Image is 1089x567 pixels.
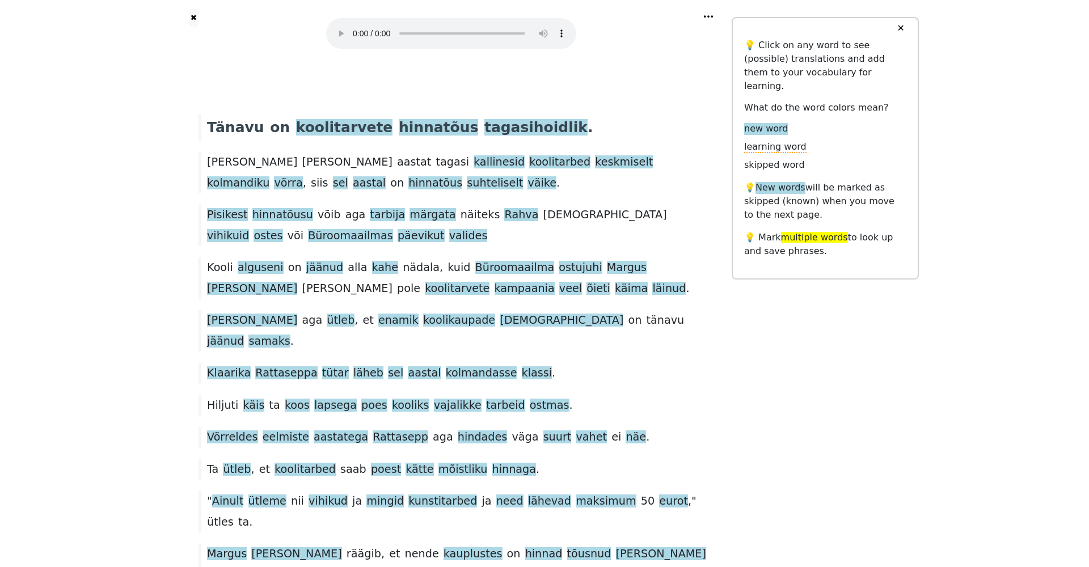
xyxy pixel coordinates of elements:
[314,399,357,413] span: lapsega
[288,261,302,274] span: on
[433,430,453,443] span: aga
[322,366,349,380] span: tütar
[251,547,341,561] span: [PERSON_NAME]
[458,430,508,445] span: hindades
[512,430,538,443] span: väga
[398,229,445,243] span: päevikut
[408,366,441,380] span: aastal
[744,159,805,171] span: skipped word
[628,314,642,327] span: on
[559,261,602,275] span: ostujuhi
[274,176,302,191] span: võrra
[436,155,469,168] span: tagasi
[567,547,611,561] span: tõusnud
[755,182,805,194] span: New words
[744,181,906,222] p: 💡 will be marked as skipped (known) when you move to the next page.
[527,176,556,191] span: väike
[495,282,555,296] span: kampaania
[248,335,290,349] span: samaks
[207,261,233,274] span: Kooli
[207,399,238,412] span: Hiljuti
[370,208,405,222] span: tarbija
[189,9,199,27] a: ✖
[552,366,555,380] span: .
[647,314,685,327] span: tänavu
[744,39,906,93] p: 💡 Click on any word to see (possible) translations and add them to your vocabulary for learning.
[288,229,303,242] span: või
[492,463,537,477] span: hinnaga
[688,494,697,509] span: ,"
[348,261,367,274] span: alla
[484,119,588,137] span: tagasihoidlik
[504,208,538,222] span: Rahva
[207,335,244,349] span: jäänud
[373,430,428,445] span: Rattasepp
[353,366,383,380] span: läheb
[595,155,653,170] span: keskmiselt
[243,399,265,413] span: käis
[366,494,404,509] span: mingid
[347,547,381,560] span: räägib
[399,119,478,137] span: hinnatõus
[207,547,247,561] span: Margus
[659,494,688,509] span: eurot
[207,366,251,380] span: Klaarika
[314,430,368,445] span: aastatega
[327,314,354,328] span: ütleb
[744,141,807,153] span: learning word
[354,314,358,328] span: ,
[744,102,906,113] h6: What do the word colors mean?
[302,155,392,168] span: [PERSON_NAME]
[390,176,404,189] span: on
[890,18,911,39] button: ✕
[303,176,306,191] span: ,
[207,229,249,243] span: vihikuid
[467,176,523,191] span: suhteliselt
[556,176,560,191] span: .
[207,494,212,509] span: "
[207,463,218,476] span: Ta
[361,399,387,413] span: poes
[207,176,269,191] span: kolmandiku
[302,282,392,295] span: [PERSON_NAME]
[423,314,495,328] span: koolikaupade
[475,261,555,275] span: Büroomaailma
[496,494,524,509] span: need
[207,282,297,296] span: [PERSON_NAME]
[611,430,621,443] span: ei
[302,314,323,327] span: aga
[207,155,297,168] span: [PERSON_NAME]
[652,282,686,296] span: läinud
[569,399,573,413] span: .
[207,208,248,222] span: Pisikest
[340,463,366,476] span: saab
[474,155,525,170] span: kallinesid
[529,155,590,170] span: koolitarbed
[686,282,689,296] span: .
[500,314,623,328] span: [DEMOGRAPHIC_DATA]
[296,119,392,137] span: koolitarvete
[270,119,290,136] span: on
[410,208,455,222] span: märgata
[525,547,563,561] span: hinnad
[444,547,503,561] span: kauplustes
[440,261,443,275] span: ,
[586,282,610,296] span: õieti
[249,515,252,530] span: .
[371,463,401,477] span: poest
[378,314,419,328] span: enamik
[290,335,294,349] span: .
[207,430,258,445] span: Võrreldes
[536,463,539,477] span: .
[781,232,848,243] span: multiple words
[352,494,362,507] span: ja
[616,547,706,561] span: [PERSON_NAME]
[507,547,521,560] span: on
[345,208,366,221] span: aga
[248,494,286,509] span: ütleme
[744,231,906,258] p: 💡 Mark to look up and save phrases.
[309,494,348,509] span: vihikud
[406,463,433,477] span: kätte
[255,366,317,380] span: Rattaseppa
[461,208,500,221] span: näiteks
